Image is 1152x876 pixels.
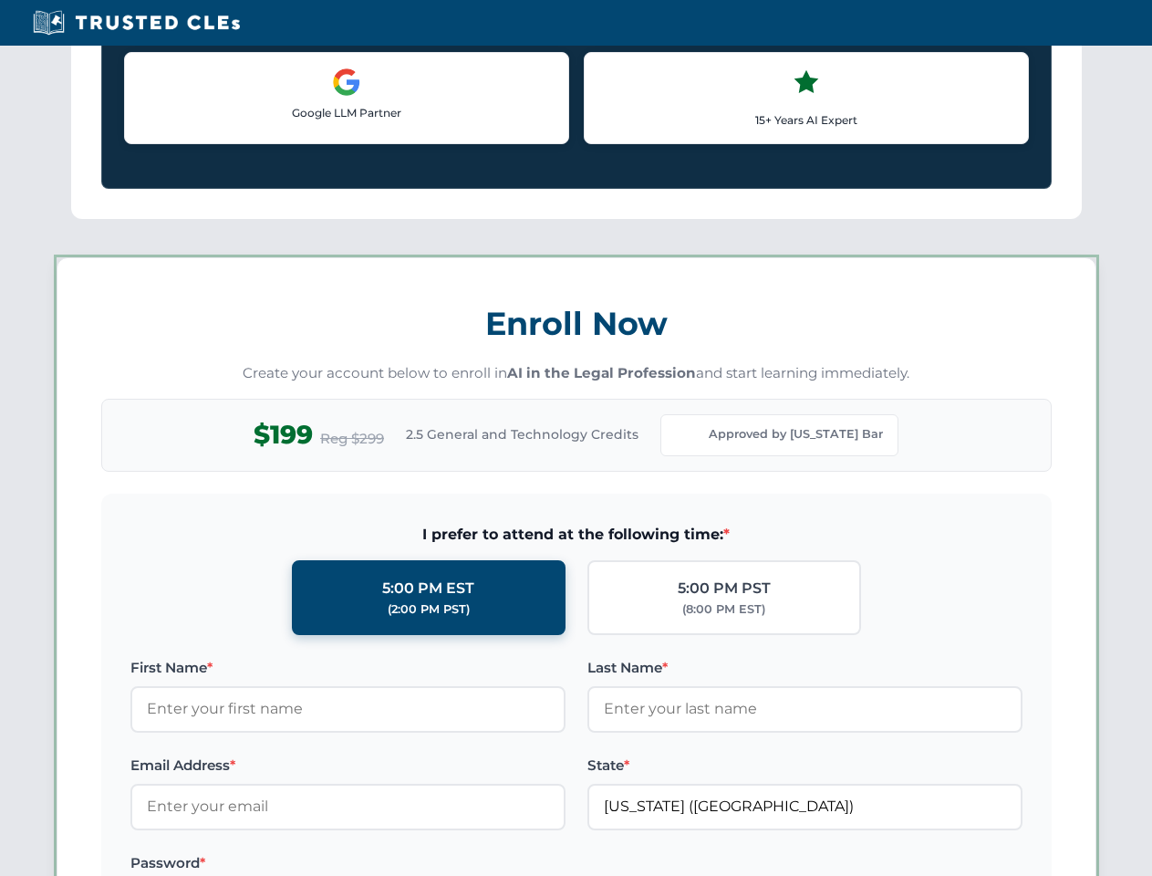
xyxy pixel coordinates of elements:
[130,657,566,679] label: First Name
[254,414,313,455] span: $199
[27,9,245,36] img: Trusted CLEs
[709,425,883,443] span: Approved by [US_STATE] Bar
[587,755,1022,777] label: State
[130,523,1022,547] span: I prefer to attend at the following time:
[507,364,696,381] strong: AI in the Legal Profession
[599,111,1013,129] p: 15+ Years AI Expert
[130,686,566,732] input: Enter your first name
[140,104,554,121] p: Google LLM Partner
[332,68,361,97] img: Google
[388,600,470,619] div: (2:00 PM PST)
[320,428,384,450] span: Reg $299
[101,295,1052,352] h3: Enroll Now
[406,424,638,444] span: 2.5 General and Technology Credits
[587,784,1022,829] input: Florida (FL)
[587,686,1022,732] input: Enter your last name
[682,600,765,619] div: (8:00 PM EST)
[130,784,566,829] input: Enter your email
[130,852,566,874] label: Password
[382,577,474,600] div: 5:00 PM EST
[130,755,566,777] label: Email Address
[587,657,1022,679] label: Last Name
[678,577,771,600] div: 5:00 PM PST
[676,422,701,448] img: Florida Bar
[101,363,1052,384] p: Create your account below to enroll in and start learning immediately.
